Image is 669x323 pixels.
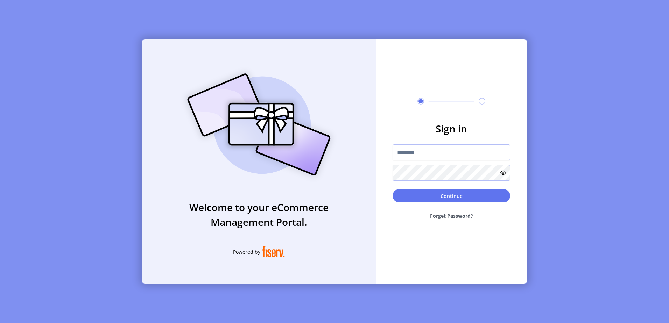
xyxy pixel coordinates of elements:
[142,200,376,229] h3: Welcome to your eCommerce Management Portal.
[177,66,341,183] img: card_Illustration.svg
[393,189,510,202] button: Continue
[393,207,510,225] button: Forget Password?
[393,121,510,136] h3: Sign in
[233,248,260,256] span: Powered by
